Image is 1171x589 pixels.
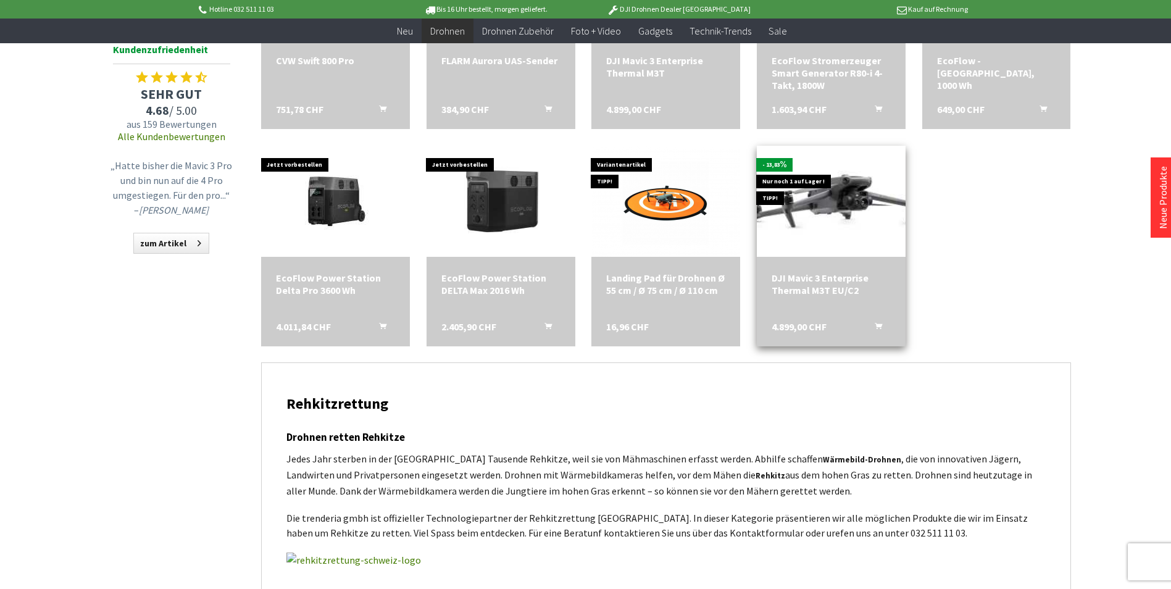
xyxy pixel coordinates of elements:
[441,272,560,296] a: EcoFlow Power Station DELTA Max 2016 Wh 2.405,90 CHF In den Warenkorb
[606,54,725,79] div: DJI Mavic 3 Enterprise Thermal M3T
[197,2,390,17] p: Hotline 032 511 11 03
[276,320,331,333] span: 4.011,84 CHF
[582,2,775,17] p: DJI Drohnen Dealer [GEOGRAPHIC_DATA]
[388,19,422,44] a: Neu
[441,320,496,333] span: 2.405,90 CHF
[772,103,827,115] span: 1.603,94 CHF
[1025,103,1054,119] button: In den Warenkorb
[592,146,740,257] img: Landing Pad für Drohnen Ø 55 cm / Ø 75 cm / Ø 110 cm
[860,103,890,119] button: In den Warenkorb
[113,41,230,64] span: Kundenzufriedenheit
[772,54,891,91] div: EcoFlow Stromerzeuger Smart Generator R80-i 4-Takt, 1800W
[441,272,560,296] div: EcoFlow Power Station DELTA Max 2016 Wh
[606,272,725,296] div: Landing Pad für Drohnen Ø 55 cm / Ø 75 cm / Ø 110 cm
[473,19,562,44] a: Drohnen Zubehör
[772,54,891,91] a: EcoFlow Stromerzeuger Smart Generator R80-i 4-Takt, 1800W 1.603,94 CHF In den Warenkorb
[760,19,796,44] a: Sale
[276,54,395,67] a: CVW Swift 800 Pro 751,78 CHF In den Warenkorb
[562,19,630,44] a: Foto + Video
[606,272,725,296] a: Landing Pad für Drohnen Ø 55 cm / Ø 75 cm / Ø 110 cm 16,96 CHF
[276,272,395,296] a: EcoFlow Power Station Delta Pro 3600 Wh 4.011,84 CHF In den Warenkorb
[118,130,225,143] a: Alle Kundenbewertungen
[286,396,1046,412] h2: Rehkitzrettung
[769,25,787,37] span: Sale
[441,103,489,115] span: 384,90 CHF
[756,470,785,481] strong: Rehkitz
[422,19,473,44] a: Drohnen
[286,511,1046,540] p: Die trenderia gmbh ist offizieller Technologiepartner der Rehkitzrettung [GEOGRAPHIC_DATA]. In di...
[482,25,554,37] span: Drohnen Zubehör
[286,451,1046,498] p: Jedes Jahr sterben in der [GEOGRAPHIC_DATA] Tausende Rehkitze, weil sie von Mähmaschinen erfasst ...
[397,25,413,37] span: Neu
[107,102,236,118] span: / 5.00
[727,135,935,266] img: DJI Mavic 3 Enterprise Thermal M3T EU/C2
[364,103,394,119] button: In den Warenkorb
[146,102,169,118] span: 4.68
[286,553,421,567] img: rehkitzrettung-schweiz-logo
[606,54,725,79] a: DJI Mavic 3 Enterprise Thermal M3T 4.899,00 CHF
[606,320,649,333] span: 16,96 CHF
[690,25,751,37] span: Technik-Trends
[937,54,1056,91] a: EcoFlow - [GEOGRAPHIC_DATA], 1000 Wh 649,00 CHF In den Warenkorb
[286,429,1046,445] h3: Drohnen retten Rehkitze
[107,118,236,130] span: aus 159 Bewertungen
[860,320,890,336] button: In den Warenkorb
[530,103,559,119] button: In den Warenkorb
[630,19,681,44] a: Gadgets
[110,158,233,217] p: „Hatte bisher die Mavic 3 Pro und bin nun auf die 4 Pro umgestiegen. Für den pro...“ –
[775,2,968,17] p: Kauf auf Rechnung
[606,103,661,115] span: 4.899,00 CHF
[937,103,985,115] span: 649,00 CHF
[823,454,901,465] strong: Wärmebild-Drohnen
[441,54,560,67] div: FLARM Aurora UAS-Sender
[276,272,395,296] div: EcoFlow Power Station Delta Pro 3600 Wh
[571,25,621,37] span: Foto + Video
[276,103,323,115] span: 751,78 CHF
[638,25,672,37] span: Gadgets
[364,320,394,336] button: In den Warenkorb
[530,320,559,336] button: In den Warenkorb
[107,85,236,102] span: SEHR GUT
[276,54,395,67] div: CVW Swift 800 Pro
[430,25,465,37] span: Drohnen
[390,2,582,17] p: Bis 16 Uhr bestellt, morgen geliefert.
[1157,166,1169,229] a: Neue Produkte
[681,19,760,44] a: Technik-Trends
[280,146,391,257] img: Ecoflow Delta Pro
[133,233,209,254] a: zum Artikel
[441,54,560,67] a: FLARM Aurora UAS-Sender 384,90 CHF In den Warenkorb
[772,272,891,296] a: DJI Mavic 3 Enterprise Thermal M3T EU/C2 4.899,00 CHF In den Warenkorb
[139,204,209,216] em: [PERSON_NAME]
[772,320,827,333] span: 4.899,00 CHF
[772,272,891,296] div: DJI Mavic 3 Enterprise Thermal M3T EU/C2
[937,54,1056,91] div: EcoFlow - [GEOGRAPHIC_DATA], 1000 Wh
[427,154,575,248] img: EcoFlow Power Station DELTA Max 2016 Wh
